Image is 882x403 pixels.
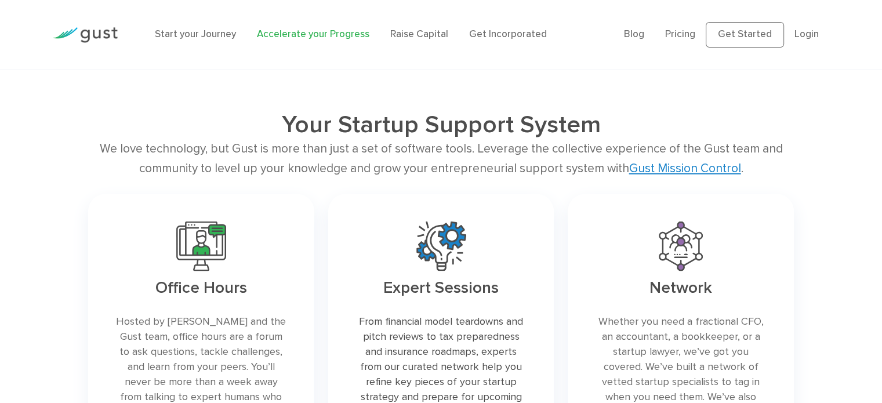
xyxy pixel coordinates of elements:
a: Start your Journey [155,28,236,40]
a: Raise Capital [390,28,448,40]
a: Pricing [665,28,695,40]
a: Login [794,28,819,40]
a: Get Started [706,22,784,48]
a: Get Incorporated [469,28,547,40]
div: We love technology, but Gust is more than just a set of software tools. Leverage the collective e... [88,139,794,178]
h2: Your Startup Support System [159,110,724,139]
a: Blog [624,28,644,40]
a: Gust Mission Control [629,161,741,176]
a: Accelerate your Progress [257,28,369,40]
img: Gust Logo [53,27,118,43]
